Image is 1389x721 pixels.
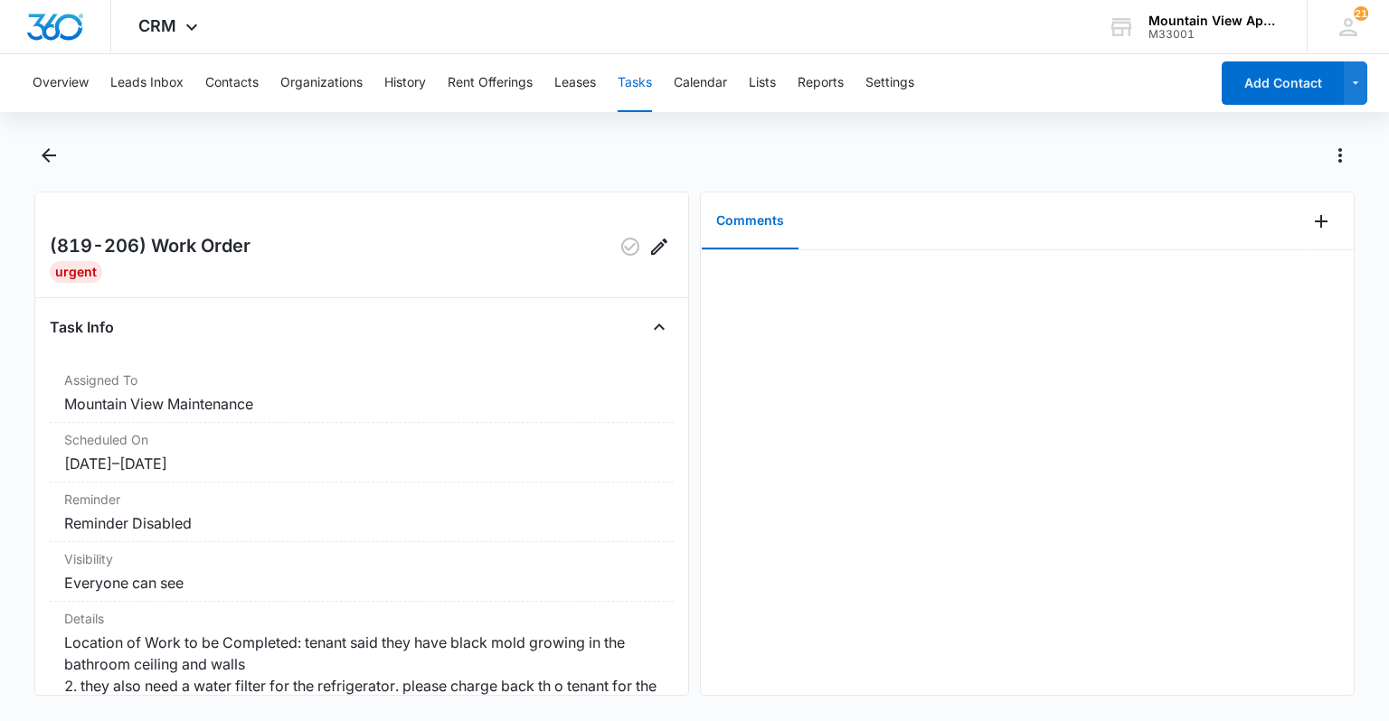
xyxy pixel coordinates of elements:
button: Lists [749,54,776,112]
button: Add Contact [1222,61,1344,105]
button: Comments [702,193,798,249]
div: Scheduled On[DATE]–[DATE] [50,423,674,482]
button: Calendar [674,54,727,112]
dt: Assigned To [64,370,659,389]
dd: Mountain View Maintenance [64,393,659,415]
button: Add Comment [1307,207,1336,236]
span: 21 [1354,6,1368,21]
div: notifications count [1354,6,1368,21]
button: Back [34,141,62,170]
dt: Details [64,609,659,628]
dd: Everyone can see [64,572,659,594]
div: ReminderReminder Disabled [50,482,674,542]
button: Leads Inbox [110,54,184,112]
button: Close [645,313,674,342]
dd: Reminder Disabled [64,512,659,534]
button: Actions [1326,141,1355,170]
div: Assigned ToMountain View Maintenance [50,363,674,423]
dt: Scheduled On [64,430,659,449]
dd: [DATE] – [DATE] [64,453,659,474]
div: account name [1148,14,1280,28]
button: Tasks [618,54,652,112]
dt: Visibility [64,549,659,568]
button: Edit [645,232,674,261]
div: VisibilityEveryone can see [50,542,674,602]
button: Reports [798,54,844,112]
h4: Task Info [50,316,114,338]
button: Overview [33,54,89,112]
button: Leases [554,54,596,112]
h2: (819-206) Work Order [50,232,250,261]
button: Organizations [280,54,363,112]
button: Settings [865,54,914,112]
div: Urgent [50,261,102,283]
button: Contacts [205,54,259,112]
span: CRM [138,16,176,35]
button: History [384,54,426,112]
div: account id [1148,28,1280,41]
dt: Reminder [64,490,659,509]
button: Rent Offerings [448,54,533,112]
